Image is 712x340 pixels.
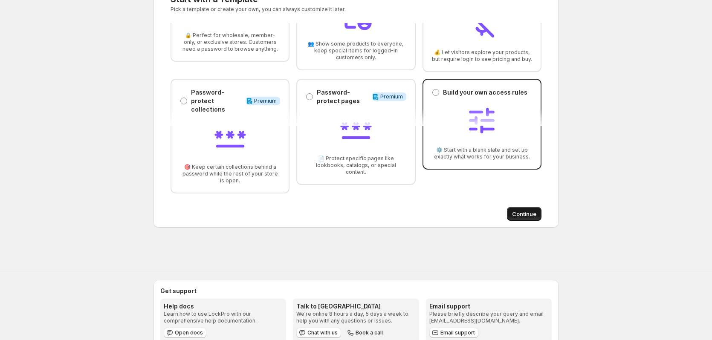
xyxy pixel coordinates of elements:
[164,328,206,338] a: Open docs
[465,6,499,40] img: Everyone can browse, only members see prices
[440,329,475,336] span: Email support
[339,112,373,146] img: Password-protect pages
[164,311,283,324] p: Learn how to use LockPro with our comprehensive help documentation.
[344,328,386,338] button: Book a call
[507,207,541,221] button: Continue
[213,121,247,155] img: Password-protect collections
[180,32,280,52] span: 🔒 Perfect for wholesale, member-only, or exclusive stores. Customers need a password to browse an...
[380,93,403,100] span: Premium
[171,6,440,13] p: Pick a template or create your own, you can always customize it later.
[296,328,341,338] button: Chat with us
[175,329,203,336] span: Open docs
[296,302,415,311] h3: Talk to [GEOGRAPHIC_DATA]
[317,88,368,105] p: Password-protect pages
[307,329,338,336] span: Chat with us
[432,49,532,63] span: 💰 Let visitors explore your products, but require login to see pricing and buy.
[356,329,383,336] span: Book a call
[164,302,283,311] h3: Help docs
[465,104,499,138] img: Build your own access rules
[306,40,406,61] span: 👥 Show some products to everyone, keep special items for logged-in customers only.
[512,210,536,218] span: Continue
[180,164,280,184] span: 🎯 Keep certain collections behind a password while the rest of your store is open.
[429,328,478,338] a: Email support
[429,311,548,324] p: Please briefly describe your query and email [EMAIL_ADDRESS][DOMAIN_NAME].
[296,311,415,324] p: We're online 8 hours a day, 5 days a week to help you with any questions or issues.
[432,147,532,160] span: ⚙️ Start with a blank slate and set up exactly what works for your business.
[160,287,552,295] h2: Get support
[443,88,527,97] p: Build your own access rules
[254,98,277,104] span: Premium
[429,302,548,311] h3: Email support
[191,88,242,114] p: Password-protect collections
[306,155,406,176] span: 📄 Protect specific pages like lookbooks, catalogs, or special content.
